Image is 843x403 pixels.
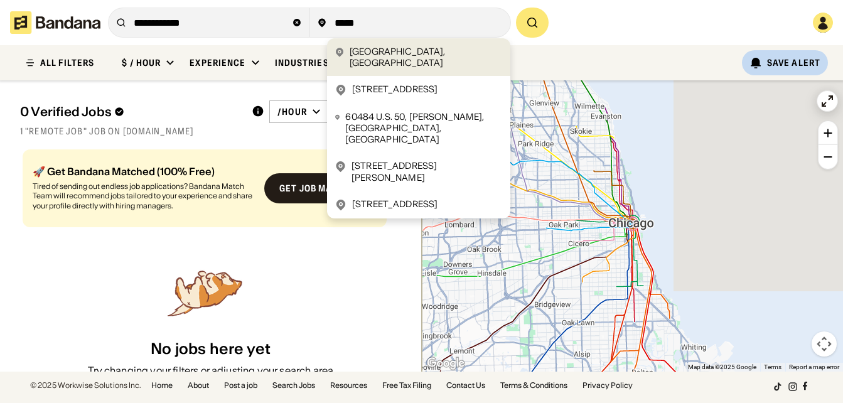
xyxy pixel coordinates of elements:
[151,382,173,389] a: Home
[767,57,820,68] div: Save Alert
[330,382,367,389] a: Resources
[382,382,431,389] a: Free Tax Filing
[10,11,100,34] img: Bandana logotype
[224,382,257,389] a: Post a job
[789,363,839,370] a: Report a map error
[425,355,466,372] img: Google
[33,181,254,211] div: Tired of sending out endless job applications? Bandana Match Team will recommend jobs tailored to...
[345,111,503,146] div: 60484 U.S. 50, [PERSON_NAME], [GEOGRAPHIC_DATA], [GEOGRAPHIC_DATA]
[188,382,209,389] a: About
[151,340,271,358] div: No jobs here yet
[88,363,333,377] div: Try changing your filters or adjusting your search area
[350,46,503,68] div: [GEOGRAPHIC_DATA], [GEOGRAPHIC_DATA]
[425,355,466,372] a: Open this area in Google Maps (opens a new window)
[352,198,438,211] div: [STREET_ADDRESS]
[812,331,837,357] button: Map camera controls
[275,57,329,68] div: Industries
[352,160,503,183] div: [STREET_ADDRESS][PERSON_NAME]
[40,58,94,67] div: ALL FILTERS
[20,126,402,137] div: 1 "remote job" job on [DOMAIN_NAME]
[122,57,161,68] div: $ / hour
[30,382,141,389] div: © 2025 Workwise Solutions Inc.
[446,382,485,389] a: Contact Us
[279,184,362,193] div: Get job matches
[500,382,567,389] a: Terms & Conditions
[272,382,315,389] a: Search Jobs
[33,166,254,176] div: 🚀 Get Bandana Matched (100% Free)
[20,144,402,265] div: grid
[20,104,242,119] div: 0 Verified Jobs
[352,83,438,96] div: [STREET_ADDRESS]
[277,106,307,117] div: /hour
[688,363,756,370] span: Map data ©2025 Google
[583,382,633,389] a: Privacy Policy
[764,363,781,370] a: Terms (opens in new tab)
[190,57,245,68] div: Experience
